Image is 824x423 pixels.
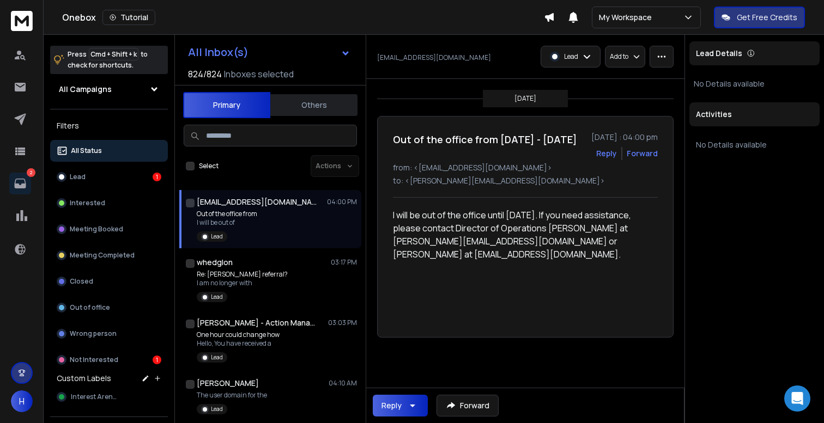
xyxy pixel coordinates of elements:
[57,373,111,384] h3: Custom Labels
[393,175,658,186] p: to: <[PERSON_NAME][EMAIL_ADDRESS][DOMAIN_NAME]>
[153,173,161,181] div: 1
[50,244,168,266] button: Meeting Completed
[70,355,118,364] p: Not Interested
[50,271,168,292] button: Closed
[328,318,357,327] p: 03:03 PM
[70,225,123,234] p: Meeting Booked
[627,148,658,159] div: Forward
[393,162,658,173] p: from: <[EMAIL_ADDRESS][DOMAIN_NAME]>
[70,329,117,338] p: Wrong person
[197,339,280,348] p: Hello, You have received a
[373,395,428,416] button: Reply
[50,192,168,214] button: Interested
[197,317,317,328] h1: [PERSON_NAME] - Action Management Pros
[71,393,117,401] span: Interest Arena
[599,12,656,23] p: My Workspace
[50,297,168,318] button: Out of office
[197,391,267,400] p: The user domain for the
[70,277,93,286] p: Closed
[224,68,294,81] h3: Inboxes selected
[737,12,797,23] p: Get Free Credits
[183,92,270,118] button: Primary
[610,52,628,61] p: Add to
[696,139,813,150] p: No Details available
[331,258,357,267] p: 03:17 PM
[564,52,578,61] p: Lead
[270,93,358,117] button: Others
[211,405,223,413] p: Lead
[11,390,33,412] button: H
[70,303,110,312] p: Out of office
[179,41,359,63] button: All Inbox(s)
[197,210,257,218] p: Out of the office from
[50,78,168,100] button: All Campaigns
[437,395,499,416] button: Forward
[50,118,168,133] h3: Filters
[102,10,155,25] button: Tutorial
[71,146,102,155] p: All Status
[70,199,105,207] p: Interested
[197,197,317,207] h1: [EMAIL_ADDRESS][DOMAIN_NAME]
[694,78,815,89] p: No Details available
[211,353,223,361] p: Lead
[50,166,168,188] button: Lead1
[197,218,257,227] p: I will be out of
[211,232,223,241] p: Lead
[9,173,31,194] a: 2
[197,279,288,287] p: I am no longer with
[381,400,402,411] div: Reply
[199,162,219,170] label: Select
[62,10,544,25] div: Onebox
[89,48,138,60] span: Cmd + Shift + k
[188,68,222,81] span: 824 / 824
[327,198,357,206] p: 04:00 PM
[50,349,168,371] button: Not Interested1
[197,257,233,268] h1: whedglon
[197,378,259,389] h1: [PERSON_NAME]
[689,102,820,126] div: Activities
[714,7,805,28] button: Get Free Credits
[59,84,112,95] h1: All Campaigns
[393,132,577,147] h1: Out of the office from [DATE] - [DATE]
[70,251,135,260] p: Meeting Completed
[329,379,357,388] p: 04:10 AM
[514,94,536,103] p: [DATE]
[596,148,617,159] button: Reply
[27,168,35,177] p: 2
[377,53,491,62] p: [EMAIL_ADDRESS][DOMAIN_NAME]
[188,47,249,58] h1: All Inbox(s)
[68,49,148,71] p: Press to check for shortcuts.
[50,386,168,408] button: Interest Arena
[393,209,658,322] div: I will be out of the office until [DATE]. If you need assistance, please contact Director of Oper...
[153,355,161,364] div: 1
[50,140,168,162] button: All Status
[70,173,86,181] p: Lead
[211,293,223,301] p: Lead
[696,48,742,59] p: Lead Details
[197,270,288,279] p: Re: [PERSON_NAME] referral?
[50,218,168,240] button: Meeting Booked
[784,385,810,412] div: Open Intercom Messenger
[197,330,280,339] p: One hour could change how
[591,132,658,143] p: [DATE] : 04:00 pm
[50,323,168,345] button: Wrong person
